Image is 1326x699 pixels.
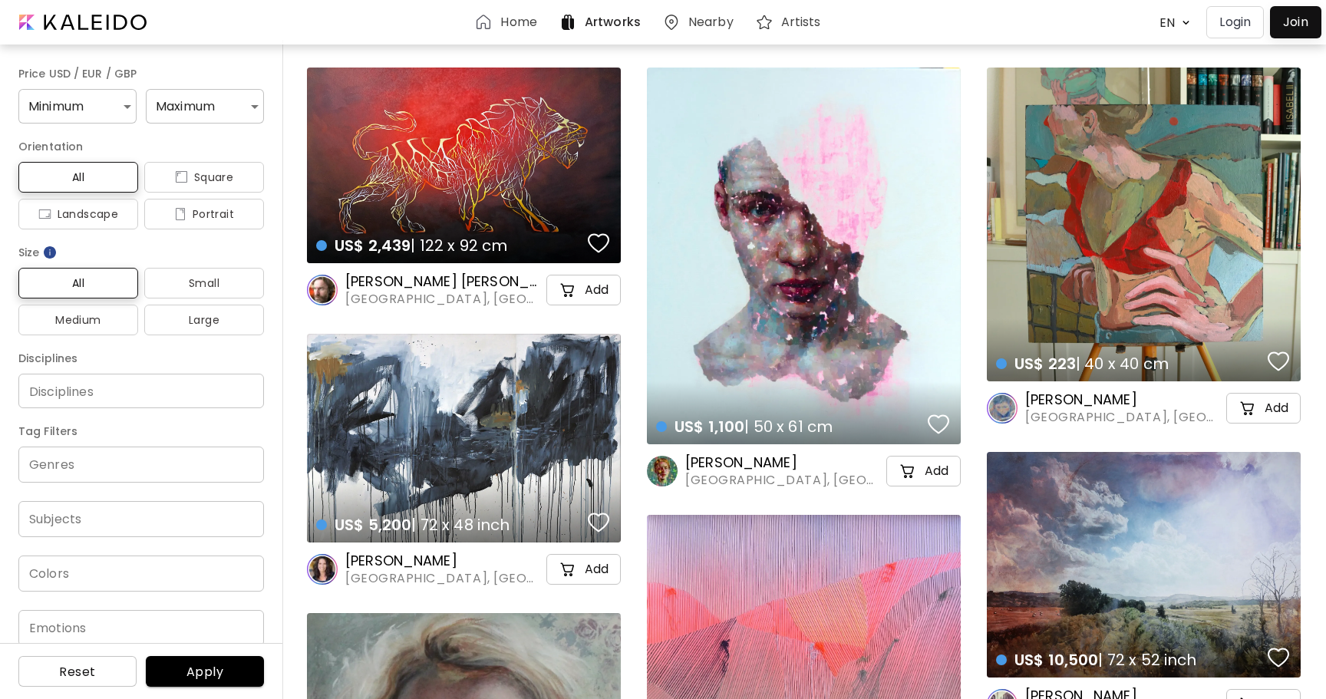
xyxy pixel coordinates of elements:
[316,236,583,256] h4: | 122 x 92 cm
[157,168,252,186] span: Square
[316,515,583,535] h4: | 72 x 48 inch
[656,417,923,437] h4: | 50 x 61 cm
[335,514,411,536] span: US$ 5,200
[31,664,124,680] span: Reset
[755,13,827,31] a: Artists
[546,554,621,585] button: cart-iconAdd
[31,205,126,223] span: Landscape
[18,656,137,687] button: Reset
[345,552,543,570] h6: [PERSON_NAME]
[307,552,621,587] a: [PERSON_NAME][GEOGRAPHIC_DATA], [GEOGRAPHIC_DATA]cart-iconAdd
[925,463,948,479] h5: Add
[559,281,577,299] img: cart-icon
[18,137,264,156] h6: Orientation
[585,16,641,28] h6: Artworks
[31,311,126,329] span: Medium
[1206,6,1264,38] button: Login
[647,453,961,489] a: [PERSON_NAME][GEOGRAPHIC_DATA], [GEOGRAPHIC_DATA]cart-iconAdd
[335,235,411,256] span: US$ 2,439
[42,245,58,260] img: info
[647,68,961,444] a: US$ 1,100| 50 x 61 cmfavoriteshttps://cdn.kaleido.art/CDN/Artwork/169884/Primary/medium.webp?upda...
[307,334,621,542] a: US$ 5,200| 72 x 48 inchfavoriteshttps://cdn.kaleido.art/CDN/Artwork/174515/Primary/medium.webp?up...
[31,168,126,186] span: All
[144,305,264,335] button: Large
[685,453,883,472] h6: [PERSON_NAME]
[18,422,264,440] h6: Tag Filters
[345,570,543,587] span: [GEOGRAPHIC_DATA], [GEOGRAPHIC_DATA]
[688,16,734,28] h6: Nearby
[18,64,264,83] h6: Price USD / EUR / GBP
[18,349,264,368] h6: Disciplines
[1025,391,1223,409] h6: [PERSON_NAME]
[307,272,621,308] a: [PERSON_NAME] [PERSON_NAME][GEOGRAPHIC_DATA], [GEOGRAPHIC_DATA]cart-iconAdd
[996,354,1263,374] h4: | 40 x 40 cm
[685,472,883,489] span: [GEOGRAPHIC_DATA], [GEOGRAPHIC_DATA]
[987,452,1301,678] a: US$ 10,500| 72 x 52 inchfavoriteshttps://cdn.kaleido.art/CDN/Artwork/169389/Primary/medium.webp?u...
[559,13,647,31] a: Artworks
[157,274,252,292] span: Small
[157,311,252,329] span: Large
[18,268,138,298] button: All
[1264,642,1293,673] button: favorites
[899,462,917,480] img: cart-icon
[18,243,264,262] h6: Size
[559,560,577,579] img: cart-icon
[158,664,252,680] span: Apply
[345,272,543,291] h6: [PERSON_NAME] [PERSON_NAME]
[584,507,613,538] button: favorites
[781,16,821,28] h6: Artists
[1264,346,1293,377] button: favorites
[987,391,1301,426] a: [PERSON_NAME][GEOGRAPHIC_DATA], [GEOGRAPHIC_DATA]cart-iconAdd
[345,291,543,308] span: [GEOGRAPHIC_DATA], [GEOGRAPHIC_DATA]
[474,13,543,31] a: Home
[307,68,621,263] a: US$ 2,439| 122 x 92 cmfavoriteshttps://cdn.kaleido.art/CDN/Artwork/174965/Primary/medium.webp?upd...
[18,162,138,193] button: All
[144,199,264,229] button: iconPortrait
[18,89,137,124] div: Minimum
[38,208,51,220] img: icon
[1226,393,1301,424] button: cart-iconAdd
[585,282,609,298] h5: Add
[1206,6,1270,38] a: Login
[1265,401,1288,416] h5: Add
[146,656,264,687] button: Apply
[157,205,252,223] span: Portrait
[662,13,740,31] a: Nearby
[924,409,953,440] button: favorites
[146,89,264,124] div: Maximum
[1219,13,1251,31] p: Login
[500,16,536,28] h6: Home
[584,228,613,259] button: favorites
[585,562,609,577] h5: Add
[18,305,138,335] button: Medium
[987,68,1301,381] a: US$ 223| 40 x 40 cmfavoriteshttps://cdn.kaleido.art/CDN/Artwork/169904/Primary/medium.webp?update...
[31,274,126,292] span: All
[1025,409,1223,426] span: [GEOGRAPHIC_DATA], [GEOGRAPHIC_DATA]
[1270,6,1321,38] a: Join
[996,650,1263,670] h4: | 72 x 52 inch
[1239,399,1257,417] img: cart-icon
[174,208,186,220] img: icon
[1014,353,1076,374] span: US$ 223
[144,162,264,193] button: iconSquare
[18,199,138,229] button: iconLandscape
[675,416,744,437] span: US$ 1,100
[175,171,188,183] img: icon
[144,268,264,298] button: Small
[1014,649,1098,671] span: US$ 10,500
[546,275,621,305] button: cart-iconAdd
[1178,15,1194,30] img: arrow down
[1152,9,1178,36] div: EN
[886,456,961,486] button: cart-iconAdd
